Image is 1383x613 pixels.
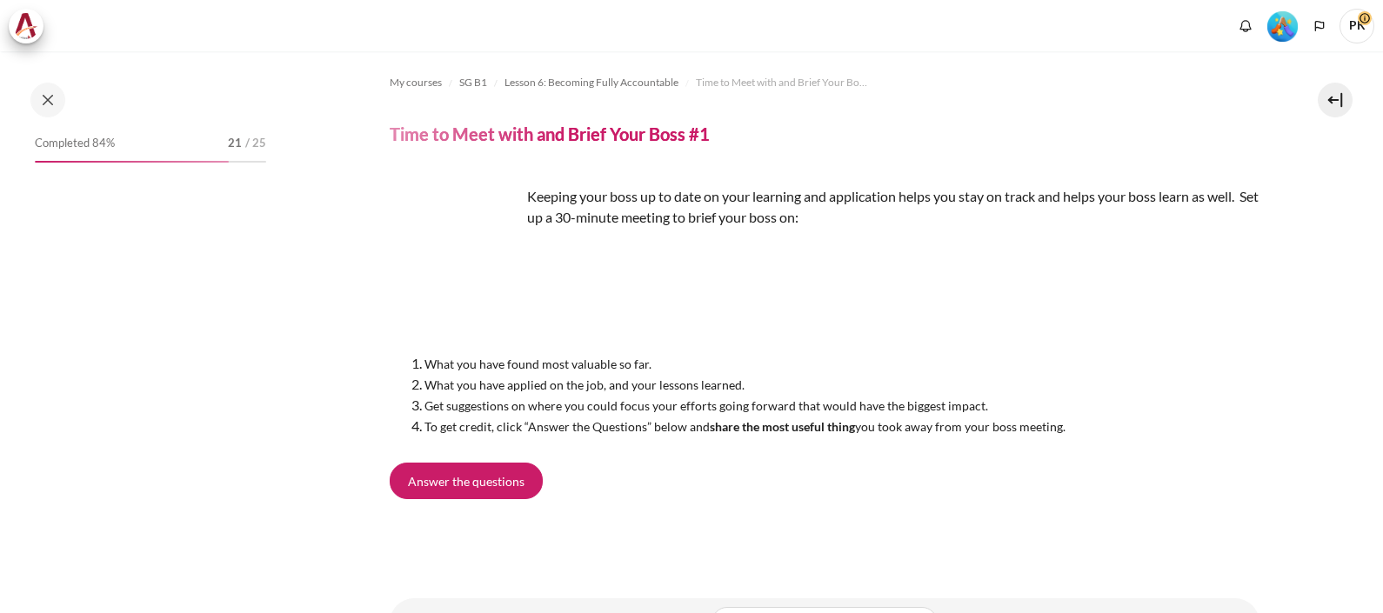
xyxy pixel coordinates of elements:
[228,135,242,152] span: 21
[1267,11,1298,42] img: Level #5
[424,377,745,392] span: What you have applied on the job, and your lessons learned.
[390,75,442,90] span: My courses
[424,398,988,413] span: Get suggestions on where you could focus your efforts going forward that would have the biggest i...
[710,419,855,434] strong: share the most useful thing
[696,72,870,93] a: Time to Meet with and Brief Your Boss #1
[390,123,710,145] h4: Time to Meet with and Brief Your Boss #1
[1306,13,1333,39] button: Languages
[408,472,524,490] span: Answer the questions
[459,72,487,93] a: SG B1
[14,13,38,39] img: Architeck
[35,161,229,163] div: 84%
[1267,10,1298,42] div: Level #5
[1233,13,1259,39] div: Show notification window with no new notifications
[390,69,1259,97] nav: Navigation bar
[504,75,678,90] span: Lesson 6: Becoming Fully Accountable
[424,419,1066,434] span: To get credit, click “Answer the Questions” below and you took away from your boss meeting.
[459,75,487,90] span: SG B1
[504,72,678,93] a: Lesson 6: Becoming Fully Accountable
[1340,9,1374,43] a: User menu
[424,356,651,371] span: What you have found most valuable so far.
[245,135,266,152] span: / 25
[696,75,870,90] span: Time to Meet with and Brief Your Boss #1
[35,135,115,152] span: Completed 84%
[390,186,520,316] img: def
[1340,9,1374,43] span: PK
[390,186,1259,436] div: Keeping your boss up to date on your learning and application helps you stay on track and helps y...
[1260,10,1305,42] a: Level #5
[390,72,442,93] a: My courses
[9,9,52,43] a: Architeck Architeck
[390,463,543,499] a: Answer the questions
